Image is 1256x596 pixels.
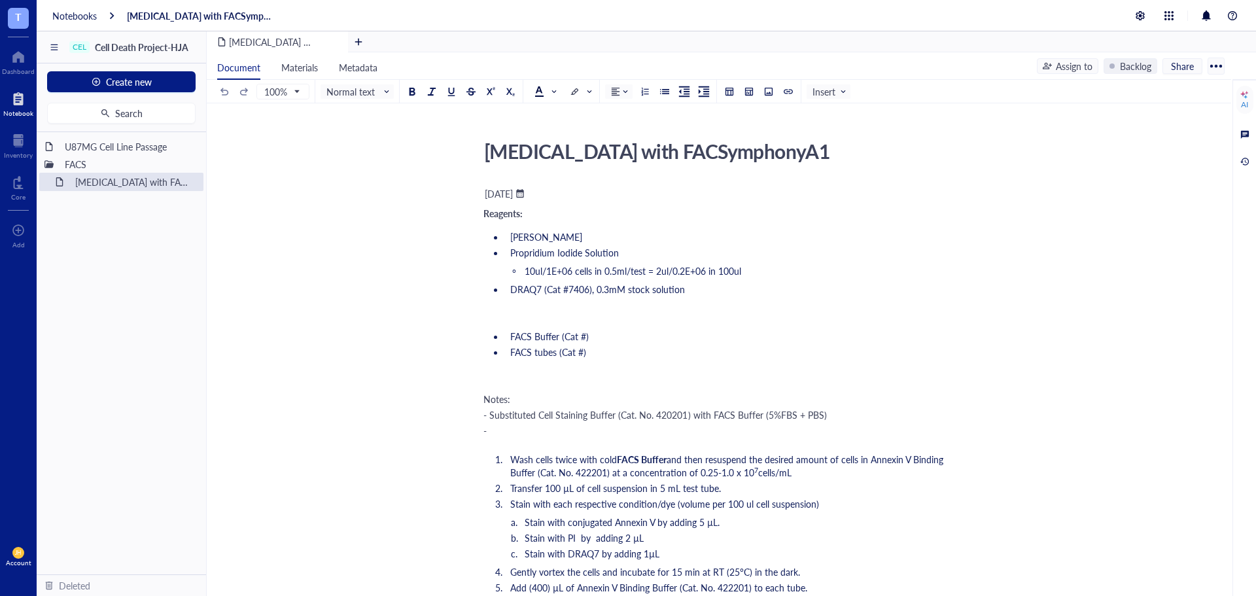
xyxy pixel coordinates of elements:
[264,86,299,97] span: 100%
[4,130,33,159] a: Inventory
[3,88,33,117] a: Notebook
[47,103,196,124] button: Search
[15,9,22,25] span: T
[525,264,741,277] span: 10ul/1E+06 cells in 0.5ml/test = 2ul/0.2E+06 in 100ul
[478,135,944,167] div: [MEDICAL_DATA] with FACSymphonyA1
[106,77,152,87] span: Create new
[12,241,25,249] div: Add
[4,151,33,159] div: Inventory
[1241,99,1248,110] div: AI
[47,71,196,92] button: Create new
[1120,59,1151,73] div: Backlog
[617,453,667,466] span: FACS Buffer
[59,578,90,593] div: Deleted
[510,581,807,594] span: Add (400) µL of Annexin V Binding Buffer (Cat. No. 422201) to each tube.
[217,61,260,74] span: Document
[510,453,617,466] span: Wash cells twice with cold
[510,230,582,243] span: [PERSON_NAME]
[483,424,487,437] span: -
[510,453,946,479] span: and then resuspend the desired amount of cells in Annexin V Binding Buffer (Cat. No. 422201) at a...
[1162,58,1202,74] button: Share
[15,550,22,556] span: JH
[525,531,644,544] span: Stain with PI by adding 2 µL
[2,67,35,75] div: Dashboard
[525,547,659,560] span: Stain with DRAQ7 by adding 1µL
[510,283,685,296] span: DRAQ7 (Cat #7406), 0.3mM stock solution
[510,565,800,578] span: Gently vortex the cells and incubate for 15 min at RT (25°C) in the dark.
[510,246,619,259] span: Propridium Iodide Solution
[510,482,721,495] span: Transfer 100 µL of cell suspension in 5 mL test tube.
[326,86,391,97] span: Normal text
[754,465,758,475] span: 7
[483,393,510,406] span: Notes:
[339,61,377,74] span: Metadata
[69,173,198,191] div: [MEDICAL_DATA] with FACSymphonyA1
[510,345,586,359] span: FACS tubes (Cat #)
[525,516,720,529] span: Stain with conjugated Annexin V by adding 5 µL.
[59,155,198,173] div: FACS
[11,172,26,201] a: Core
[95,41,188,54] span: Cell Death Project-HJA
[510,330,589,343] span: FACS Buffer (Cat #)
[3,109,33,117] div: Notebook
[1171,60,1194,72] span: Share
[127,10,275,22] a: [MEDICAL_DATA] with FACSymphonyA1
[11,193,26,201] div: Core
[483,207,523,220] span: Reagents:
[6,559,31,567] div: Account
[281,61,318,74] span: Materials
[115,108,143,118] span: Search
[59,137,198,156] div: U87MG Cell Line Passage
[2,46,35,75] a: Dashboard
[758,466,792,479] span: cells/mL
[73,43,86,52] div: CEL
[1056,59,1092,73] div: Assign to
[52,10,97,22] a: Notebooks
[485,188,513,200] div: [DATE]
[812,86,847,97] span: Insert
[510,497,819,510] span: Stain with each respective condition/dye (volume per 100 ul cell suspension)
[483,408,827,421] span: - Substituted Cell Staining Buffer (Cat. No. 420201) with FACS Buffer (5%FBS + PBS)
